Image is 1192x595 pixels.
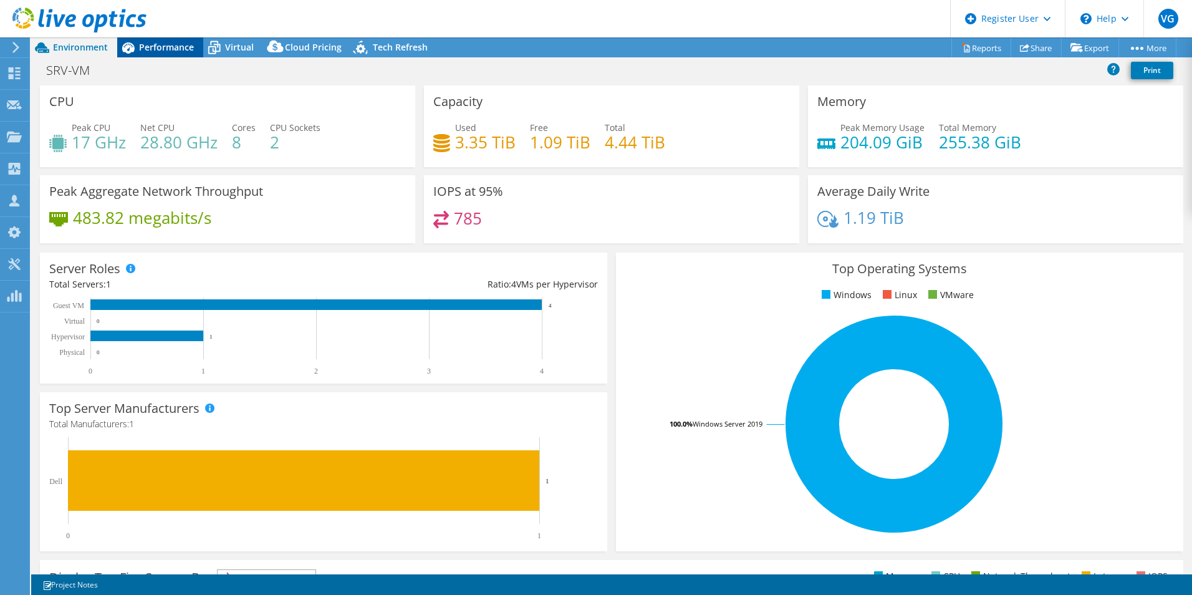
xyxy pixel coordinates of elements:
[49,262,120,276] h3: Server Roles
[455,135,516,149] h4: 3.35 TiB
[455,122,476,133] span: Used
[925,288,974,302] li: VMware
[49,185,263,198] h3: Peak Aggregate Network Throughput
[454,211,482,225] h4: 785
[97,318,100,324] text: 0
[34,577,107,593] a: Project Notes
[817,185,930,198] h3: Average Daily Write
[951,38,1011,57] a: Reports
[840,122,925,133] span: Peak Memory Usage
[605,122,625,133] span: Total
[968,569,1070,583] li: Network Throughput
[106,278,111,290] span: 1
[59,348,85,357] text: Physical
[53,41,108,53] span: Environment
[433,95,483,109] h3: Capacity
[530,135,590,149] h4: 1.09 TiB
[89,367,92,375] text: 0
[49,477,62,486] text: Dell
[871,569,920,583] li: Memory
[530,122,548,133] span: Free
[285,41,342,53] span: Cloud Pricing
[66,531,70,540] text: 0
[819,288,872,302] li: Windows
[270,122,320,133] span: CPU Sockets
[64,317,85,326] text: Virtual
[1131,62,1173,79] a: Print
[73,211,211,225] h4: 483.82 megabits/s
[880,288,917,302] li: Linux
[427,367,431,375] text: 3
[1158,9,1178,29] span: VG
[373,41,428,53] span: Tech Refresh
[72,135,126,149] h4: 17 GHz
[605,135,665,149] h4: 4.44 TiB
[1079,569,1125,583] li: Latency
[844,211,904,225] h4: 1.19 TiB
[324,278,598,291] div: Ratio: VMs per Hypervisor
[140,122,175,133] span: Net CPU
[201,367,205,375] text: 1
[314,367,318,375] text: 2
[49,402,199,415] h3: Top Server Manufacturers
[53,301,84,310] text: Guest VM
[537,531,541,540] text: 1
[232,122,256,133] span: Cores
[270,135,320,149] h4: 2
[49,95,74,109] h3: CPU
[540,367,544,375] text: 4
[232,135,256,149] h4: 8
[72,122,110,133] span: Peak CPU
[511,278,516,290] span: 4
[97,349,100,356] text: 0
[939,135,1021,149] h4: 255.38 GiB
[817,95,866,109] h3: Memory
[1080,13,1092,24] svg: \n
[49,278,324,291] div: Total Servers:
[218,570,315,585] span: IOPS
[670,419,693,428] tspan: 100.0%
[1011,38,1062,57] a: Share
[693,419,762,428] tspan: Windows Server 2019
[139,41,194,53] span: Performance
[939,122,996,133] span: Total Memory
[140,135,218,149] h4: 28.80 GHz
[546,477,549,485] text: 1
[1061,38,1119,57] a: Export
[549,302,552,309] text: 4
[840,135,925,149] h4: 204.09 GiB
[225,41,254,53] span: Virtual
[1118,38,1176,57] a: More
[625,262,1174,276] h3: Top Operating Systems
[129,418,134,430] span: 1
[1133,569,1168,583] li: IOPS
[49,417,598,431] h4: Total Manufacturers:
[928,569,960,583] li: CPU
[433,185,503,198] h3: IOPS at 95%
[209,334,213,340] text: 1
[51,332,85,341] text: Hypervisor
[41,64,109,77] h1: SRV-VM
